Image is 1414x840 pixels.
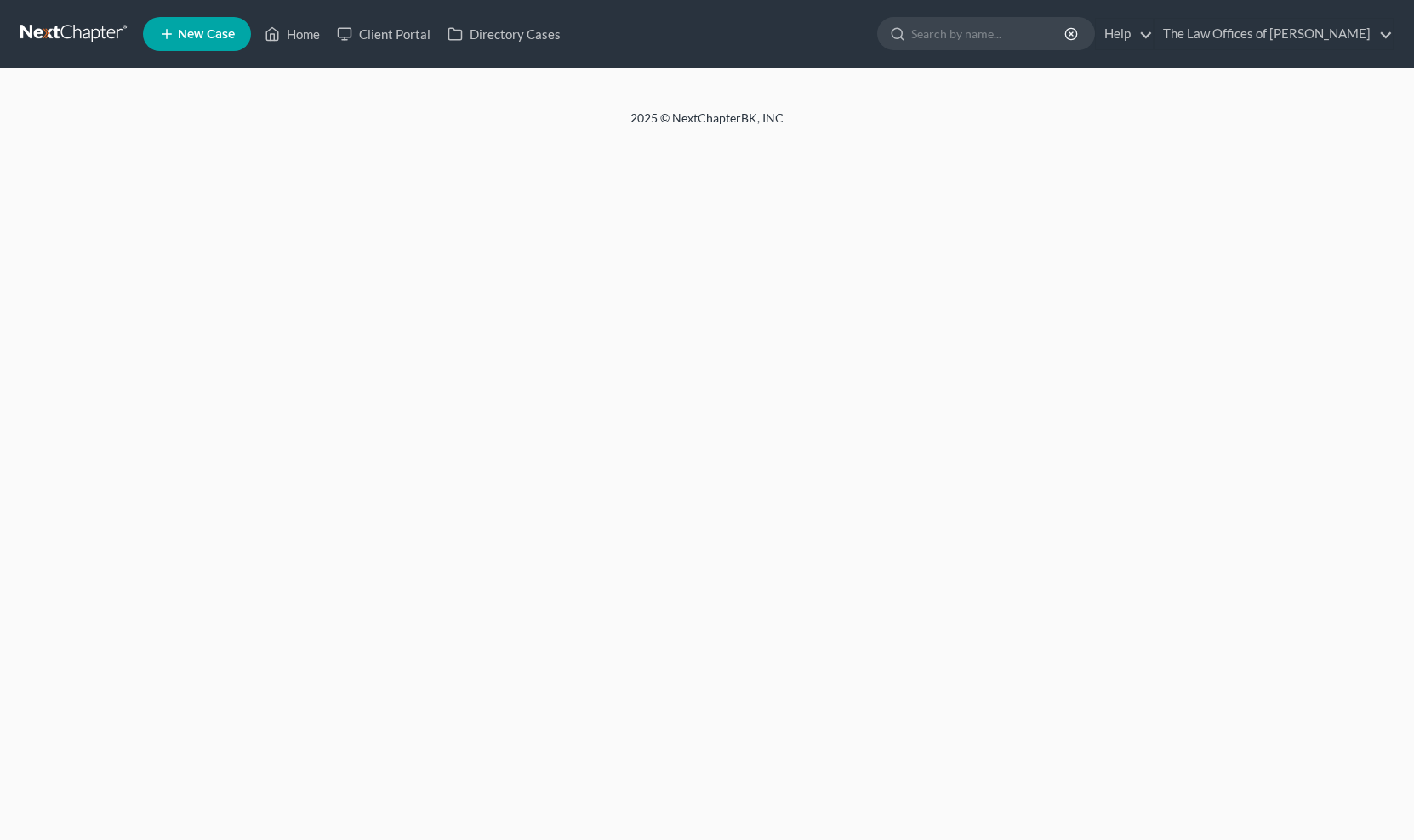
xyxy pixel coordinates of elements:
div: 2025 © NextChapterBK, INC [222,110,1192,140]
span: New Case [178,28,235,41]
a: Help [1096,19,1153,49]
a: The Law Offices of [PERSON_NAME] [1155,19,1393,49]
a: Home [256,19,328,49]
a: Directory Cases [439,19,569,49]
a: Client Portal [328,19,439,49]
input: Search by name... [911,18,1067,49]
